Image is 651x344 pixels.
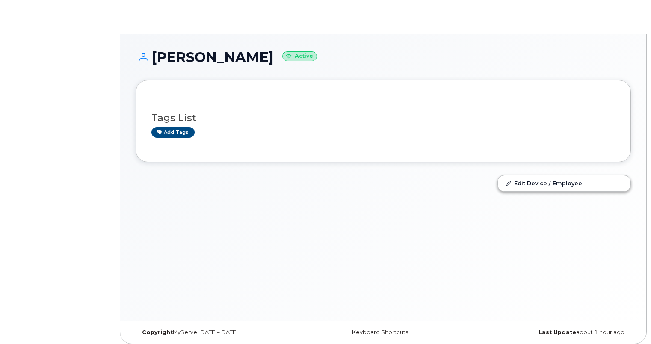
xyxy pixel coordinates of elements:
[539,329,576,335] strong: Last Update
[151,113,615,123] h3: Tags List
[151,127,195,138] a: Add tags
[352,329,408,335] a: Keyboard Shortcuts
[142,329,173,335] strong: Copyright
[136,50,631,65] h1: [PERSON_NAME]
[282,51,317,61] small: Active
[498,175,630,191] a: Edit Device / Employee
[466,329,631,336] div: about 1 hour ago
[136,329,301,336] div: MyServe [DATE]–[DATE]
